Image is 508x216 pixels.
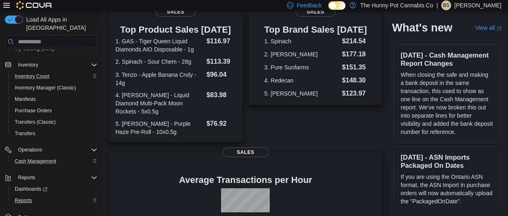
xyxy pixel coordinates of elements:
span: Reports [18,174,35,181]
span: Dashboards [15,186,47,192]
span: Inventory [18,62,38,68]
span: Cash Management [11,156,97,166]
dt: 5. [PERSON_NAME] - Purple Haze Pre-Roll - 10x0.5g [115,120,203,136]
button: Manifests [8,94,101,105]
span: Inventory Count [15,73,50,80]
img: Cova [16,1,53,9]
a: Inventory Manager (Classic) [11,83,79,93]
dd: $116.97 [206,36,235,46]
dd: $96.04 [206,70,235,80]
a: Inventory Count [11,71,53,81]
dd: $151.35 [342,62,367,72]
button: Transfers [8,128,101,139]
a: View allExternal link [475,24,501,31]
dt: 1. Spinach [264,37,339,45]
span: Cash Management [15,158,56,165]
p: The Hunny Pot Cannabis Co [360,0,433,10]
button: Reports [15,173,38,183]
dd: $214.54 [342,36,367,46]
span: Load All Apps in [GEOGRAPHIC_DATA] [23,16,97,32]
span: Manifests [15,96,36,102]
input: Dark Mode [328,1,345,10]
span: Dashboards [11,184,97,194]
span: Inventory [15,60,97,70]
button: Operations [15,145,45,155]
h3: [DATE] - ASN Imports Packaged On Dates [401,153,493,169]
h2: What's new [392,21,452,34]
span: Sales [156,7,196,17]
span: Inventory Manager (Classic) [15,85,76,91]
span: Operations [15,145,97,155]
span: Purchase Orders [11,106,97,116]
button: Inventory [15,60,41,70]
dd: $123.97 [342,89,367,98]
dd: $76.92 [206,119,235,129]
dt: 3. Pure Sunfarms [264,63,339,71]
span: Reports [15,173,97,183]
h3: Top Brand Sales [DATE] [264,25,367,35]
svg: External link [497,26,501,31]
h3: [DATE] - Cash Management Report Changes [401,51,493,67]
a: Purchase Orders [11,106,55,116]
button: Inventory Count [8,71,101,82]
p: | [436,0,438,10]
button: Transfers (Classic) [8,116,101,128]
span: Transfers (Classic) [15,119,56,125]
button: Inventory [2,59,101,71]
dt: 2. [PERSON_NAME] [264,50,339,58]
span: Inventory Count [11,71,97,81]
span: Manifests [11,94,97,104]
span: Feedback [297,1,322,9]
span: Operations [18,147,42,153]
button: Reports [2,172,101,183]
p: If you are using the Ontario ASN format, the ASN Import in purchase orders will now automatically... [401,173,493,205]
dd: $148.30 [342,76,367,85]
a: Reports [11,196,35,205]
a: Dashboards [8,183,101,195]
span: Reports [15,197,32,204]
div: Brandon Saltzman [441,0,451,10]
a: Cash Management [11,156,59,166]
span: Transfers [15,130,35,137]
span: Transfers [11,129,97,138]
span: BS [443,0,449,10]
a: Transfers [11,129,38,138]
dt: 3. Tenzo - Apple Banana Cndy - 14g [115,71,203,87]
button: Cash Management [8,156,101,167]
span: Purchase Orders [15,107,52,114]
button: Operations [2,144,101,156]
dt: 2. Spinach - Sour Chem - 28g [115,58,203,66]
p: [PERSON_NAME] [454,0,501,10]
a: Transfers (Classic) [11,117,59,127]
dd: $177.18 [342,49,367,59]
button: Purchase Orders [8,105,101,116]
a: Manifests [11,94,39,104]
dd: $83.98 [206,90,235,100]
dd: $113.39 [206,57,235,67]
span: Transfers (Classic) [11,117,97,127]
dt: 4. [PERSON_NAME] - Liquid Diamond Multi-Pack Moon Rockets - 5x0.5g [115,91,203,116]
h3: Top Product Sales [DATE] [115,25,236,35]
p: When closing the safe and making a bank deposit in the same transaction, this used to show as one... [401,71,493,136]
dt: 5. [PERSON_NAME] [264,89,339,98]
span: Sales [223,147,269,157]
button: Inventory Manager (Classic) [8,82,101,94]
dt: 4. Redecan [264,76,339,85]
a: Dashboards [11,184,51,194]
button: Reports [8,195,101,206]
span: Reports [11,196,97,205]
h4: Average Transactions per Hour [115,175,376,185]
span: Inventory Manager (Classic) [11,83,97,93]
dt: 1. GAS - Tiger Queen Liquid Diamonds AIO Disposable - 1g [115,37,203,53]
